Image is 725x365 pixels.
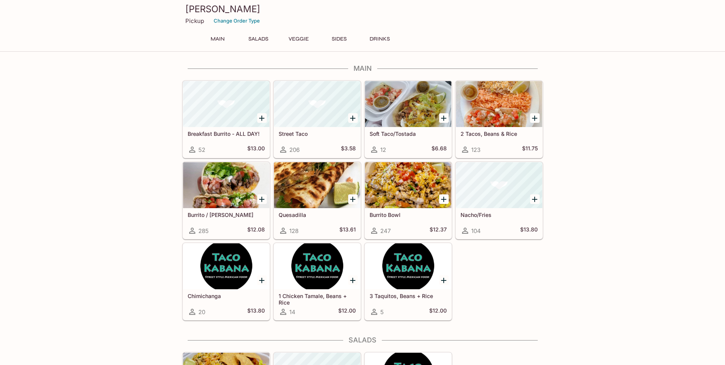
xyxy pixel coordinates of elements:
[348,113,358,123] button: Add Street Taco
[456,81,543,158] a: 2 Tacos, Beans & Rice123$11.75
[322,34,357,44] button: Sides
[431,145,447,154] h5: $6.68
[210,15,263,27] button: Change Order Type
[430,226,447,235] h5: $12.37
[274,162,360,208] div: Quesadilla
[274,162,361,239] a: Quesadilla128$13.61
[183,243,270,320] a: Chimichanga20$13.80
[247,307,265,316] h5: $13.80
[289,227,298,235] span: 128
[439,275,449,285] button: Add 3 Taquitos, Beans + Rice
[380,227,391,235] span: 247
[247,145,265,154] h5: $13.00
[456,81,542,127] div: 2 Tacos, Beans & Rice
[279,130,356,137] h5: Street Taco
[380,308,384,316] span: 5
[279,293,356,305] h5: 1 Chicken Tamale, Beans + Rice
[183,81,270,158] a: Breakfast Burrito - ALL DAY!52$13.00
[198,308,205,316] span: 20
[188,293,265,299] h5: Chimichanga
[520,226,538,235] h5: $13.80
[370,130,447,137] h5: Soft Taco/Tostada
[198,146,205,153] span: 52
[370,212,447,218] h5: Burrito Bowl
[370,293,447,299] h5: 3 Taquitos, Beans + Rice
[439,113,449,123] button: Add Soft Taco/Tostada
[429,307,447,316] h5: $12.00
[183,243,269,289] div: Chimichanga
[257,275,267,285] button: Add Chimichanga
[456,162,543,239] a: Nacho/Fries104$13.80
[289,308,295,316] span: 14
[188,130,265,137] h5: Breakfast Burrito - ALL DAY!
[257,113,267,123] button: Add Breakfast Burrito - ALL DAY!
[279,212,356,218] h5: Quesadilla
[471,227,481,235] span: 104
[274,243,360,289] div: 1 Chicken Tamale, Beans + Rice
[365,81,452,158] a: Soft Taco/Tostada12$6.68
[338,307,356,316] h5: $12.00
[183,81,269,127] div: Breakfast Burrito - ALL DAY!
[461,130,538,137] h5: 2 Tacos, Beans & Rice
[182,336,543,344] h4: Salads
[365,81,451,127] div: Soft Taco/Tostada
[365,162,451,208] div: Burrito Bowl
[201,34,235,44] button: Main
[257,194,267,204] button: Add Burrito / Cali Burrito
[241,34,276,44] button: Salads
[274,243,361,320] a: 1 Chicken Tamale, Beans + Rice14$12.00
[461,212,538,218] h5: Nacho/Fries
[471,146,480,153] span: 123
[198,227,209,235] span: 285
[185,3,540,15] h3: [PERSON_NAME]
[365,243,451,289] div: 3 Taquitos, Beans + Rice
[182,64,543,73] h4: Main
[348,275,358,285] button: Add 1 Chicken Tamale, Beans + Rice
[341,145,356,154] h5: $3.58
[348,194,358,204] button: Add Quesadilla
[183,162,270,239] a: Burrito / [PERSON_NAME]285$12.08
[522,145,538,154] h5: $11.75
[365,243,452,320] a: 3 Taquitos, Beans + Rice5$12.00
[339,226,356,235] h5: $13.61
[380,146,386,153] span: 12
[530,194,540,204] button: Add Nacho/Fries
[274,81,361,158] a: Street Taco206$3.58
[530,113,540,123] button: Add 2 Tacos, Beans & Rice
[183,162,269,208] div: Burrito / Cali Burrito
[282,34,316,44] button: Veggie
[247,226,265,235] h5: $12.08
[456,162,542,208] div: Nacho/Fries
[363,34,397,44] button: Drinks
[289,146,300,153] span: 206
[188,212,265,218] h5: Burrito / [PERSON_NAME]
[185,17,204,24] p: Pickup
[274,81,360,127] div: Street Taco
[365,162,452,239] a: Burrito Bowl247$12.37
[439,194,449,204] button: Add Burrito Bowl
